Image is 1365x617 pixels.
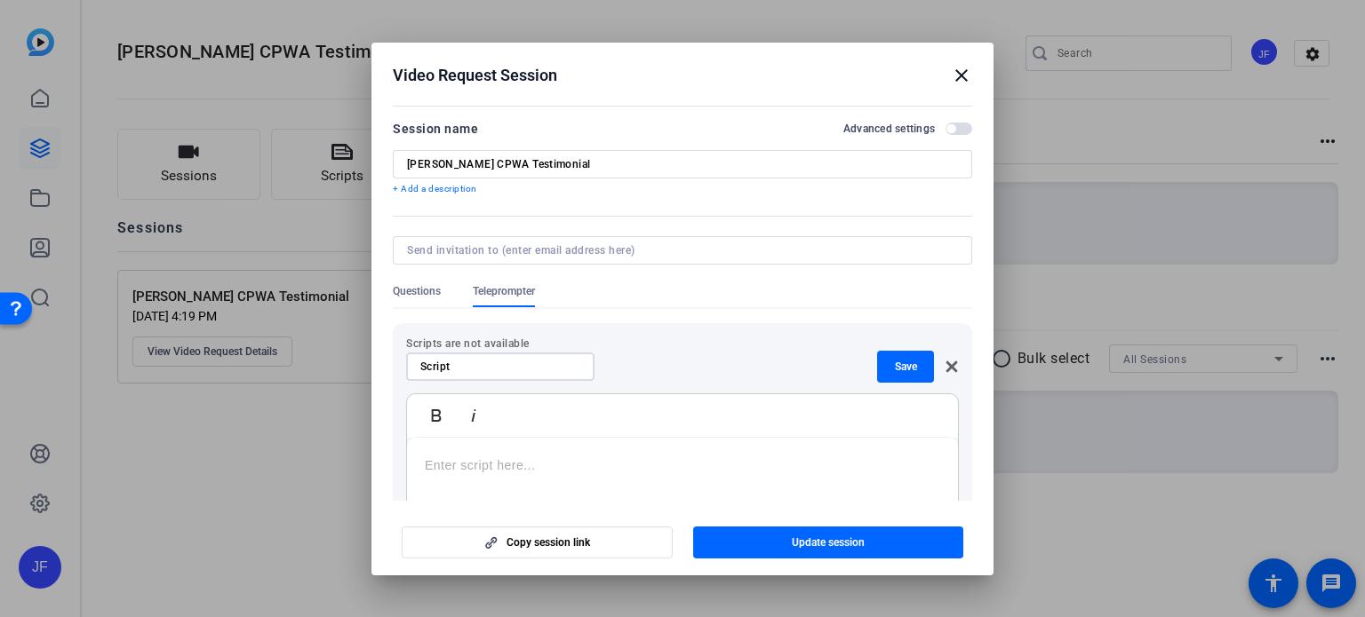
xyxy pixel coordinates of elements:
input: Send invitation to (enter email address here) [407,243,951,257]
span: Save [895,360,917,374]
p: + Add a description [393,182,972,196]
div: Session name [393,118,478,139]
span: Copy session link [507,535,590,550]
button: Bold (Ctrl+B) [419,398,453,433]
div: Video Request Session [393,65,972,86]
span: Update session [792,535,865,550]
span: Teleprompter [473,284,535,298]
mat-icon: close [951,65,972,86]
button: Update session [693,526,964,558]
span: Questions [393,284,441,298]
h2: Advanced settings [843,122,935,136]
button: Italic (Ctrl+I) [457,398,491,433]
button: Copy session link [402,526,673,558]
p: Scripts are not available [406,336,959,351]
button: Save [877,351,934,383]
input: Enter Session Name [407,157,958,171]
